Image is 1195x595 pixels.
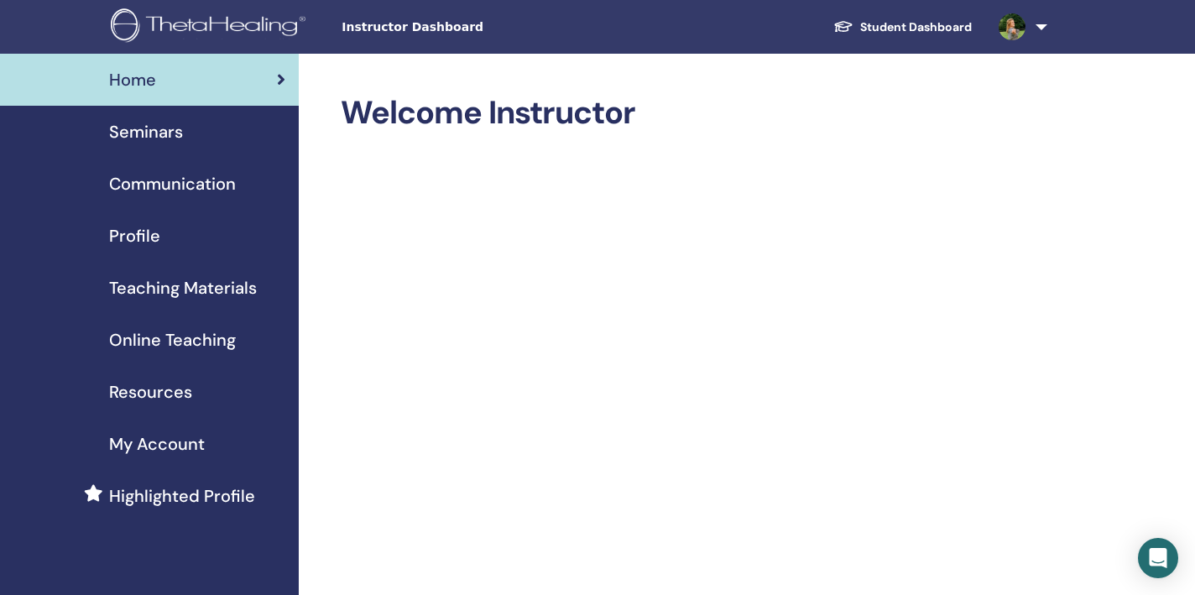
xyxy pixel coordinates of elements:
span: Home [109,67,156,92]
img: logo.png [111,8,311,46]
span: Instructor Dashboard [342,18,593,36]
a: Student Dashboard [820,12,985,43]
div: Open Intercom Messenger [1138,538,1178,578]
span: Teaching Materials [109,275,257,300]
span: Online Teaching [109,327,236,352]
img: default.jpg [999,13,1025,40]
span: Profile [109,223,160,248]
span: Seminars [109,119,183,144]
span: Highlighted Profile [109,483,255,509]
span: My Account [109,431,205,457]
span: Resources [109,379,192,404]
h2: Welcome Instructor [341,94,1044,133]
span: Communication [109,171,236,196]
img: graduation-cap-white.svg [833,19,853,34]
